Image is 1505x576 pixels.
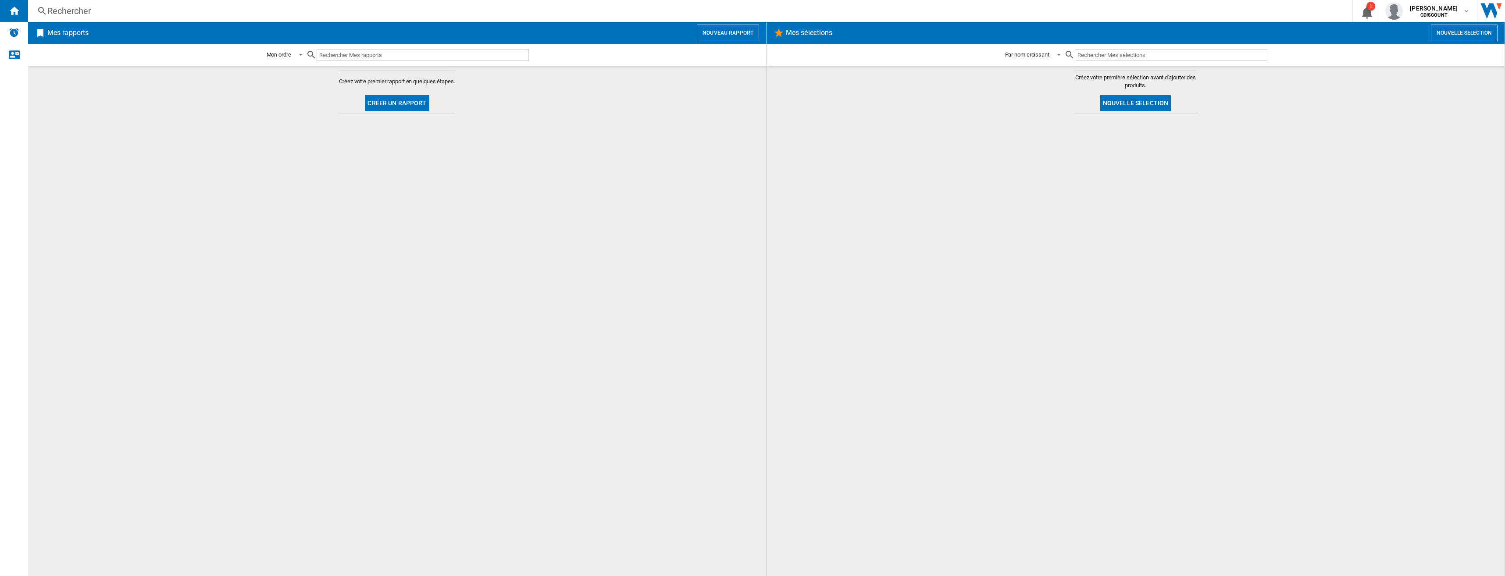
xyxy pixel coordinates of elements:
[267,51,291,58] div: Mon ordre
[1075,49,1267,61] input: Rechercher Mes sélections
[339,78,455,85] span: Créez votre premier rapport en quelques étapes.
[1074,74,1197,89] span: Créez votre première sélection avant d'ajouter des produits.
[697,25,759,41] button: Nouveau rapport
[1431,25,1498,41] button: Nouvelle selection
[1385,2,1403,20] img: profile.jpg
[1366,2,1375,11] div: 1
[317,49,529,61] input: Rechercher Mes rapports
[46,25,90,41] h2: Mes rapports
[1420,12,1448,18] b: CDISCOUNT
[1410,4,1458,13] span: [PERSON_NAME]
[365,95,429,111] button: Créer un rapport
[784,25,834,41] h2: Mes sélections
[9,27,19,38] img: alerts-logo.svg
[1100,95,1171,111] button: Nouvelle selection
[47,5,1330,17] div: Rechercher
[1005,51,1049,58] div: Par nom croissant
